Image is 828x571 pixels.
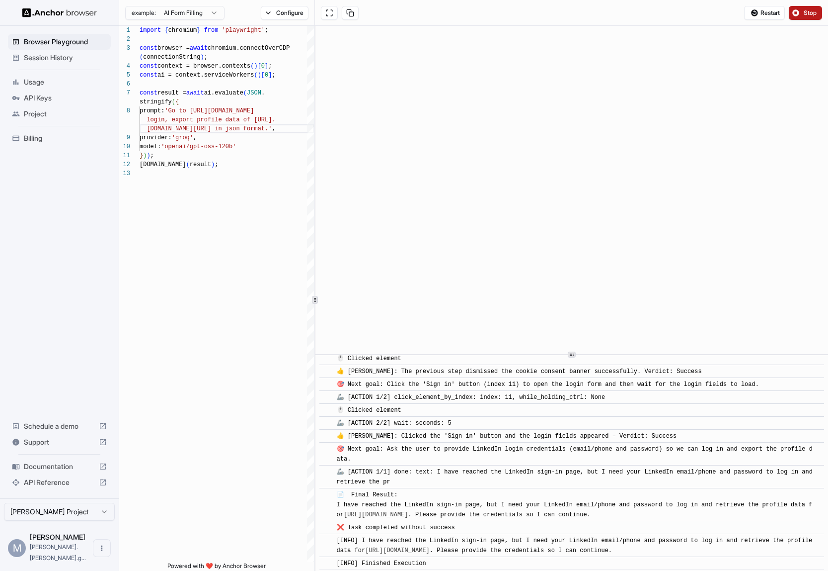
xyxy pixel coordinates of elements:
span: ​ [324,380,329,389]
span: connectionString [143,54,200,61]
span: ​ [324,490,329,500]
span: Schedule a demo [24,421,95,431]
span: ( [140,54,143,61]
span: ​ [324,467,329,477]
span: ​ [324,354,329,364]
span: login, export profile data of [URL]. [147,116,275,123]
div: 11 [119,151,130,160]
span: from [204,27,219,34]
span: } [140,152,143,159]
img: Anchor Logo [22,8,97,17]
span: 'Go to [URL][DOMAIN_NAME] [164,107,254,114]
span: chromium [168,27,197,34]
span: await [190,45,208,52]
span: ​ [324,418,329,428]
button: Open menu [93,539,111,557]
span: ai = context.serviceWorkers [157,72,254,79]
span: ] [265,63,268,70]
span: } [197,27,200,34]
span: ( [254,72,257,79]
span: 🎯 Next goal: Ask the user to provide LinkedIn login credentials (email/phone and password) so we ... [337,446,813,463]
span: [DOMAIN_NAME] [140,161,186,168]
span: ; [268,63,272,70]
span: const [140,63,157,70]
span: ​ [324,367,329,377]
span: context = browser.contexts [157,63,250,70]
span: example: [132,9,156,17]
a: [URL][DOMAIN_NAME] [344,511,408,518]
span: 'groq' [172,134,193,141]
div: Billing [8,130,111,146]
span: ) [258,72,261,79]
div: 9 [119,133,130,142]
span: JSON [247,90,261,96]
div: Documentation [8,459,111,475]
span: michael.dale.g@gmail.com [30,543,86,562]
span: ​ [324,523,329,533]
span: Michael Dale [30,533,85,541]
span: 🦾 [ACTION 1/1] done: text: I have reached the LinkedIn sign‑in page, but I need your LinkedIn ema... [337,469,817,485]
span: const [140,72,157,79]
button: Open in full screen [321,6,338,20]
span: Browser Playground [24,37,107,47]
span: provider: [140,134,172,141]
span: ​ [324,405,329,415]
button: Stop [789,6,822,20]
span: 👍 [PERSON_NAME]: Clicked the 'Sign in' button and the login fields appeared – Verdict: Success [337,433,677,440]
span: Usage [24,77,107,87]
span: browser = [157,45,190,52]
div: 1 [119,26,130,35]
span: import [140,27,161,34]
span: ) [211,161,215,168]
span: 0 [265,72,268,79]
span: await [186,90,204,96]
span: ​ [324,536,329,546]
div: 7 [119,89,130,97]
span: ( [250,63,254,70]
span: Billing [24,133,107,143]
span: Documentation [24,462,95,472]
span: . [261,90,265,96]
span: ai.evaluate [204,90,243,96]
span: ​ [324,431,329,441]
span: 🖱️ Clicked element [337,355,401,362]
span: 📄 Final Result: I have reached the LinkedIn sign‑in page, but I need your LinkedIn email/phone an... [337,491,813,518]
div: Session History [8,50,111,66]
div: 4 [119,62,130,71]
span: ( [186,161,190,168]
div: 10 [119,142,130,151]
span: 0 [261,63,265,70]
button: Restart [744,6,785,20]
div: 13 [119,169,130,178]
span: ​ [324,444,329,454]
span: model: [140,143,161,150]
span: { [175,98,179,105]
span: ) [143,152,147,159]
div: API Keys [8,90,111,106]
span: ] [268,72,272,79]
span: [ [261,72,265,79]
div: 5 [119,71,130,80]
span: const [140,45,157,52]
span: 🎯 Next goal: Click the 'Sign in' button (index 11) to open the login form and then wait for the l... [337,381,759,388]
span: { [164,27,168,34]
span: ​ [324,559,329,569]
span: 'openai/gpt-oss-120b' [161,143,236,150]
div: 2 [119,35,130,44]
a: [URL][DOMAIN_NAME] [365,547,430,554]
span: [INFO] I have reached the LinkedIn sign‑in page, but I need your LinkedIn email/phone and passwor... [337,537,816,554]
div: 3 [119,44,130,53]
span: ; [215,161,218,168]
span: API Reference [24,477,95,487]
span: [DOMAIN_NAME][URL] in json format.' [147,125,272,132]
div: M [8,539,26,557]
span: [ [258,63,261,70]
span: Session History [24,53,107,63]
span: ; [265,27,268,34]
span: ( [243,90,247,96]
span: Stop [804,9,818,17]
button: Copy session ID [342,6,359,20]
span: Support [24,437,95,447]
span: ; [151,152,154,159]
span: ​ [324,392,329,402]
